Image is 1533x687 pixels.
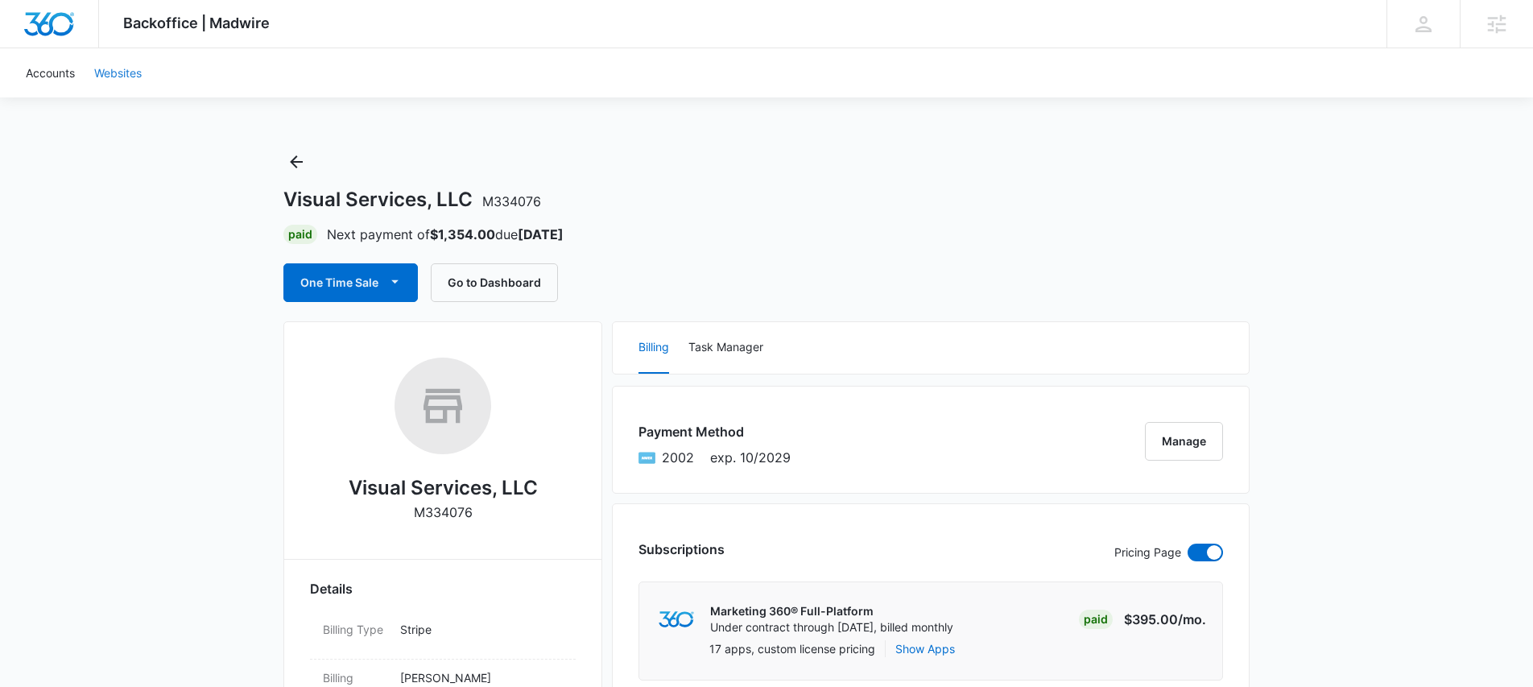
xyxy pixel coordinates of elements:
p: [PERSON_NAME] [400,669,563,686]
p: 17 apps, custom license pricing [709,640,875,657]
p: $395.00 [1124,610,1206,629]
a: Accounts [16,48,85,97]
h3: Payment Method [638,422,791,441]
strong: $1,354.00 [430,226,495,242]
div: Billing TypeStripe [310,611,576,660]
div: Paid [283,225,317,244]
img: marketing360Logo [659,611,693,628]
button: Back [283,149,309,175]
p: Marketing 360® Full-Platform [710,603,953,619]
h3: Subscriptions [638,540,725,559]
span: M334076 [482,193,541,209]
p: Pricing Page [1114,544,1181,561]
p: Next payment of due [327,225,564,244]
h2: Visual Services, LLC [349,474,538,503]
h1: Visual Services, LLC [283,188,541,212]
p: Stripe [400,621,563,638]
button: Go to Dashboard [431,263,558,302]
button: Show Apps [895,640,955,657]
span: exp. 10/2029 [710,448,791,467]
button: Manage [1145,422,1223,461]
p: M334076 [414,503,473,522]
dt: Billing Type [323,621,387,638]
a: Websites [85,48,151,97]
strong: [DATE] [518,226,564,242]
p: Under contract through [DATE], billed monthly [710,619,953,635]
div: Paid [1079,610,1113,629]
span: /mo. [1178,611,1206,627]
button: One Time Sale [283,263,418,302]
span: Backoffice | Madwire [123,14,270,31]
button: Billing [638,322,669,374]
button: Task Manager [688,322,763,374]
span: Details [310,579,353,598]
span: American Express ending with [662,448,694,467]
